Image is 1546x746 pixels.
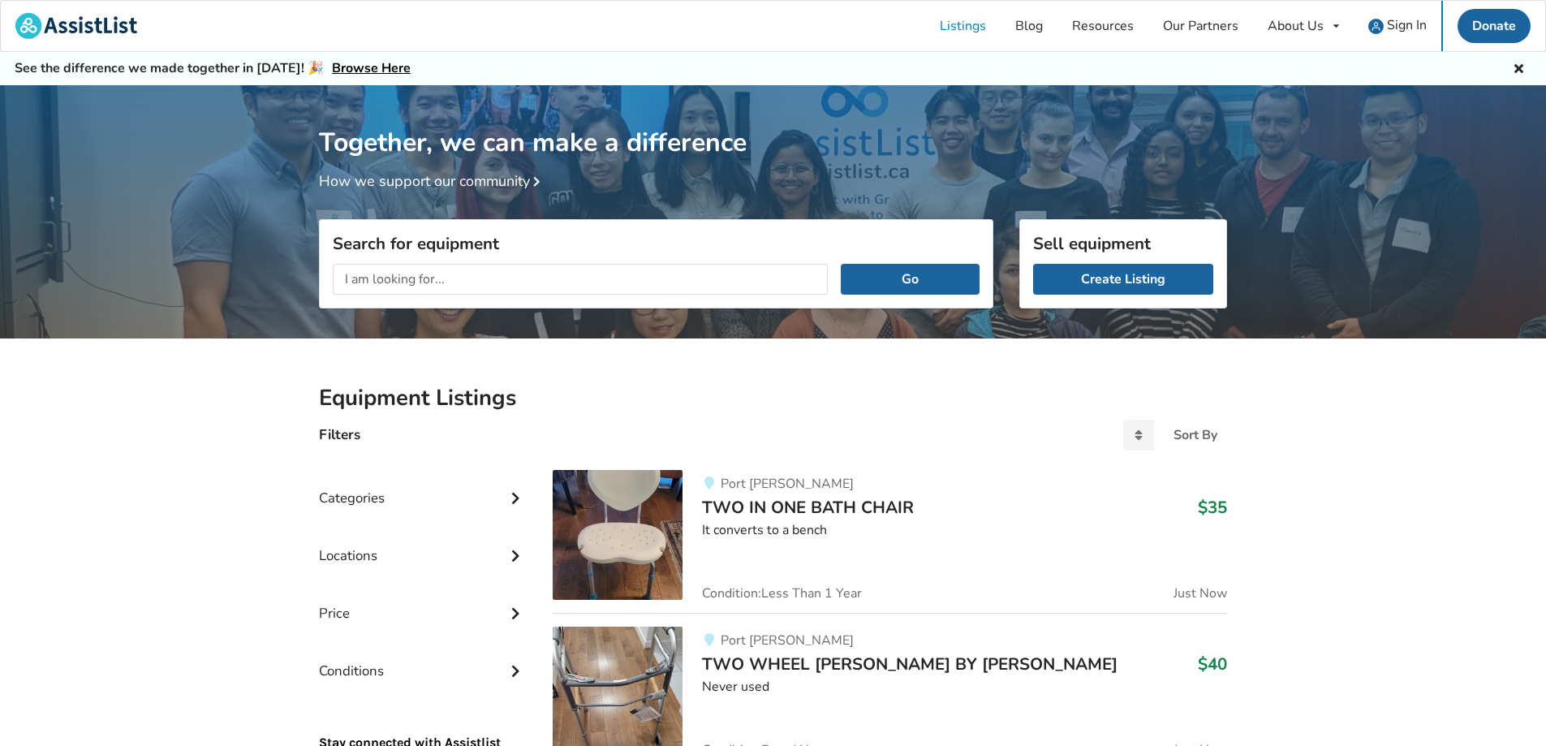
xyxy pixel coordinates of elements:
a: Listings [925,1,1001,51]
div: Never used [702,678,1227,696]
span: TWO WHEEL [PERSON_NAME] BY [PERSON_NAME] [702,653,1118,675]
img: assistlist-logo [15,13,137,39]
div: About Us [1268,19,1324,32]
h3: $35 [1198,497,1227,518]
a: How we support our community [319,171,546,191]
h1: Together, we can make a difference [319,85,1227,159]
div: Conditions [319,630,527,688]
h5: See the difference we made together in [DATE]! 🎉 [15,60,411,77]
div: Locations [319,515,527,572]
div: Categories [319,457,527,515]
div: Sort By [1173,429,1217,442]
span: Just Now [1173,587,1227,600]
h4: Filters [319,425,360,444]
div: Price [319,572,527,630]
a: Our Partners [1148,1,1253,51]
a: Browse Here [332,59,411,77]
button: Go [841,264,980,295]
a: Create Listing [1033,264,1213,295]
img: bathroom safety-two in one bath chair [553,470,683,600]
a: Donate [1458,9,1531,43]
img: user icon [1368,19,1384,34]
a: Blog [1001,1,1057,51]
h3: Sell equipment [1033,233,1213,254]
input: I am looking for... [333,264,828,295]
span: Condition: Less Than 1 Year [702,587,862,600]
span: Sign In [1387,16,1427,34]
h2: Equipment Listings [319,384,1227,412]
a: bathroom safety-two in one bath chair Port [PERSON_NAME]TWO IN ONE BATH CHAIR$35It converts to a ... [553,470,1227,613]
a: user icon Sign In [1354,1,1441,51]
h3: $40 [1198,653,1227,675]
span: Port [PERSON_NAME] [721,632,854,649]
h3: Search for equipment [333,233,980,254]
a: Resources [1057,1,1148,51]
span: TWO IN ONE BATH CHAIR [702,496,914,519]
span: Port [PERSON_NAME] [721,475,854,493]
div: It converts to a bench [702,521,1227,540]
